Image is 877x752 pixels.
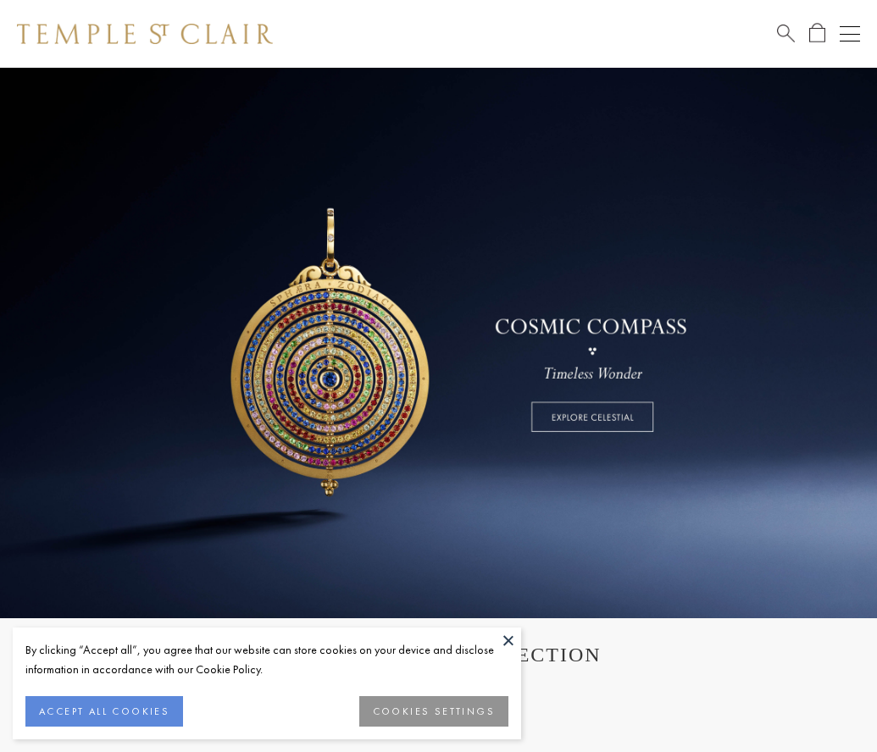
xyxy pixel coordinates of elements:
a: Open Shopping Bag [809,23,825,44]
button: Open navigation [840,24,860,44]
button: ACCEPT ALL COOKIES [25,696,183,727]
img: Temple St. Clair [17,24,273,44]
a: Search [777,23,795,44]
button: COOKIES SETTINGS [359,696,508,727]
div: By clicking “Accept all”, you agree that our website can store cookies on your device and disclos... [25,640,508,679]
